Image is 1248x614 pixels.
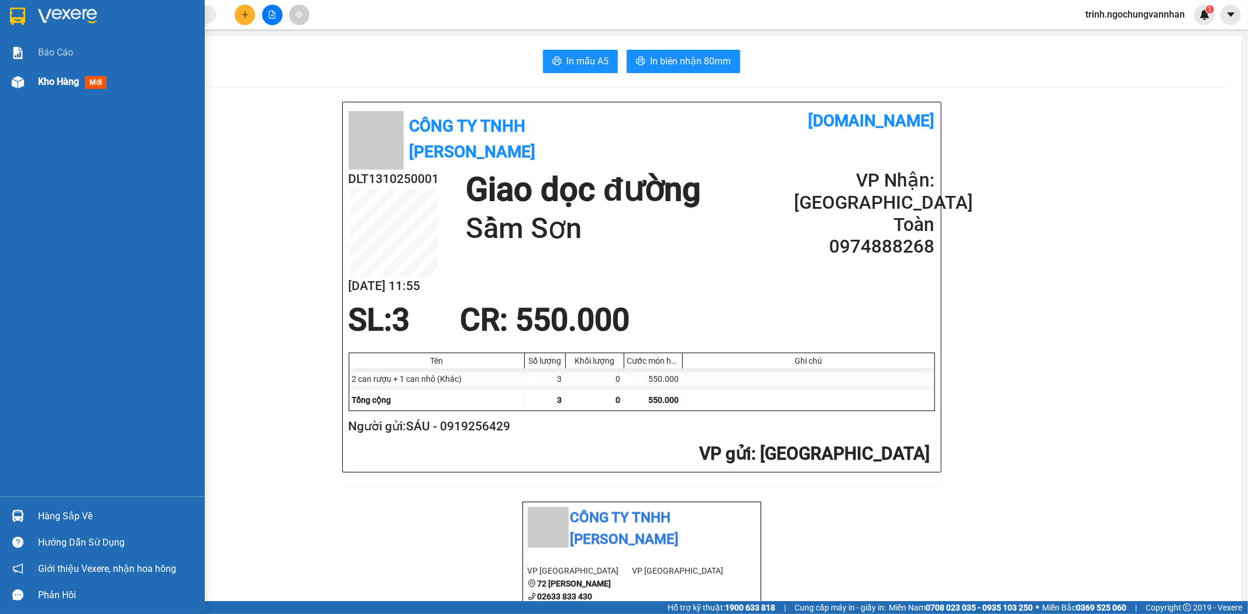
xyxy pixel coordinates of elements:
img: icon-new-feature [1199,9,1210,20]
span: message [12,589,23,601]
div: 0 [566,368,624,389]
span: copyright [1183,603,1191,612]
span: | [1135,601,1137,614]
span: ⚪️ [1036,605,1039,610]
div: Ghi chú [686,356,931,365]
span: VP gửi [700,443,752,464]
strong: 1900 633 818 [725,603,775,612]
button: plus [235,5,255,25]
span: | [784,601,786,614]
span: SL: [349,302,393,338]
span: Tổng cộng [352,395,391,405]
h2: 0974888268 [794,236,934,258]
span: 550.000 [649,395,679,405]
sup: 1 [1206,5,1214,13]
span: plus [241,11,249,19]
span: Kho hàng [38,76,79,87]
span: aim [295,11,303,19]
li: VP [GEOGRAPHIC_DATA] [528,564,632,577]
span: 3 [393,302,410,338]
span: Hỗ trợ kỹ thuật: [668,601,775,614]
h1: Giao dọc đường [466,170,701,210]
span: CR : 550.000 [460,302,630,338]
div: Cước món hàng [627,356,679,365]
img: logo-vxr [10,8,25,25]
div: Số lượng [528,356,562,365]
h1: Giao dọc đường [61,68,216,149]
b: [DOMAIN_NAME] [809,111,935,130]
h2: Người gửi: SÁU - 0919256429 [349,417,930,436]
span: question-circle [12,537,23,548]
div: 2 can rượu + 1 can nhỏ (Khác) [349,368,525,389]
div: 550.000 [624,368,683,389]
span: 3 [558,395,562,405]
h2: DLT1310250001 [6,68,97,87]
button: printerIn mẫu A5 [543,50,618,73]
li: VP [GEOGRAPHIC_DATA] [632,564,737,577]
span: phone [528,592,536,601]
b: Công ty TNHH [PERSON_NAME] [410,116,536,161]
span: Cung cấp máy in - giấy in: [795,601,886,614]
div: Tên [352,356,521,365]
div: Phản hồi [38,587,196,604]
span: Miền Nam [889,601,1033,614]
div: Hướng dẫn sử dụng [38,534,196,551]
span: Báo cáo [38,45,73,60]
button: file-add [262,5,283,25]
span: Giới thiệu Vexere, nhận hoa hồng [38,561,176,576]
span: 0 [616,395,621,405]
img: solution-icon [12,47,24,59]
div: Hàng sắp về [38,508,196,525]
span: trinh.ngochungvannhan [1076,7,1194,22]
img: warehouse-icon [12,510,24,522]
h2: [DATE] 11:55 [349,277,439,296]
span: printer [552,56,562,67]
h2: VP Nhận: [GEOGRAPHIC_DATA] [794,170,934,214]
span: mới [85,76,106,89]
span: notification [12,563,23,574]
span: 1 [1208,5,1212,13]
span: printer [636,56,645,67]
button: caret-down [1221,5,1241,25]
span: file-add [268,11,276,19]
b: Công ty TNHH [PERSON_NAME] [48,15,174,60]
b: 72 [PERSON_NAME] [538,579,611,588]
button: printerIn biên nhận 80mm [627,50,740,73]
h2: DLT1310250001 [349,170,439,189]
li: Công ty TNHH [PERSON_NAME] [528,507,756,551]
button: aim [289,5,310,25]
h2: Toàn [794,214,934,236]
img: warehouse-icon [12,76,24,88]
span: In mẫu A5 [566,54,608,68]
span: Miền Bắc [1042,601,1126,614]
h1: Sầm Sơn [466,210,701,247]
strong: 0708 023 035 - 0935 103 250 [926,603,1033,612]
span: caret-down [1226,9,1236,20]
div: Khối lượng [569,356,621,365]
span: environment [528,579,536,588]
span: In biên nhận 80mm [650,54,731,68]
b: 02633 833 430 [538,592,593,601]
b: [DOMAIN_NAME] [156,9,283,29]
strong: 0369 525 060 [1076,603,1126,612]
div: 3 [525,368,566,389]
h2: : [GEOGRAPHIC_DATA] [349,442,930,466]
